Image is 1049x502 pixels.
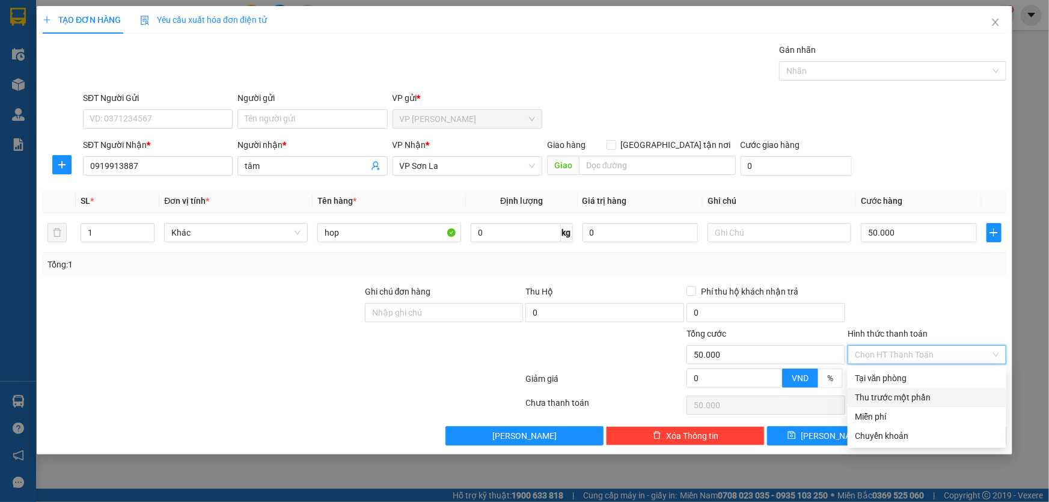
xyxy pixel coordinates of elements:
[140,16,150,25] img: icon
[986,223,1002,242] button: plus
[112,44,503,60] li: Hotline: 0965551559
[666,429,718,442] span: Xóa Thông tin
[47,223,67,242] button: delete
[855,391,999,404] div: Thu trước một phần
[741,140,800,150] label: Cước giao hàng
[164,196,209,206] span: Đơn vị tính
[792,373,809,383] span: VND
[653,431,661,441] span: delete
[991,17,1000,27] span: close
[708,223,851,242] input: Ghi Chú
[15,87,210,107] b: GỬI : VP [PERSON_NAME]
[43,16,51,24] span: plus
[547,140,586,150] span: Giao hàng
[83,91,233,105] div: SĐT Người Gửi
[400,110,535,128] span: VP Thanh Xuân
[393,140,426,150] span: VP Nhận
[140,15,267,25] span: Yêu cầu xuất hóa đơn điện tử
[579,156,736,175] input: Dọc đường
[365,303,524,322] input: Ghi chú đơn hàng
[861,196,902,206] span: Cước hàng
[53,160,71,170] span: plus
[81,196,90,206] span: SL
[525,287,553,296] span: Thu Hộ
[400,157,535,175] span: VP Sơn La
[616,138,736,152] span: [GEOGRAPHIC_DATA] tận nơi
[365,287,431,296] label: Ghi chú đơn hàng
[492,429,557,442] span: [PERSON_NAME]
[393,91,542,105] div: VP gửi
[445,426,604,445] button: [PERSON_NAME]
[583,223,699,242] input: 0
[767,426,885,445] button: save[PERSON_NAME]
[788,431,796,441] span: save
[500,196,543,206] span: Định lượng
[561,223,573,242] span: kg
[47,258,405,271] div: Tổng: 1
[583,196,627,206] span: Giá trị hàng
[855,429,999,442] div: Chuyển khoản
[606,426,765,445] button: deleteXóa Thông tin
[83,138,233,152] div: SĐT Người Nhận
[237,91,387,105] div: Người gửi
[171,224,301,242] span: Khác
[52,155,72,174] button: plus
[827,373,833,383] span: %
[525,372,686,393] div: Giảm giá
[987,228,1001,237] span: plus
[741,156,852,176] input: Cước giao hàng
[371,161,381,171] span: user-add
[703,189,856,213] th: Ghi chú
[801,429,865,442] span: [PERSON_NAME]
[525,396,686,417] div: Chưa thanh toán
[687,329,726,338] span: Tổng cước
[848,329,928,338] label: Hình thức thanh toán
[43,15,121,25] span: TẠO ĐƠN HÀNG
[547,156,579,175] span: Giao
[779,45,816,55] label: Gán nhãn
[112,29,503,44] li: Số 378 [PERSON_NAME] ( trong nhà khách [GEOGRAPHIC_DATA])
[317,223,461,242] input: VD: Bàn, Ghế
[979,6,1012,40] button: Close
[317,196,356,206] span: Tên hàng
[237,138,387,152] div: Người nhận
[855,410,999,423] div: Miễn phí
[855,372,999,385] div: Tại văn phòng
[696,285,803,298] span: Phí thu hộ khách nhận trả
